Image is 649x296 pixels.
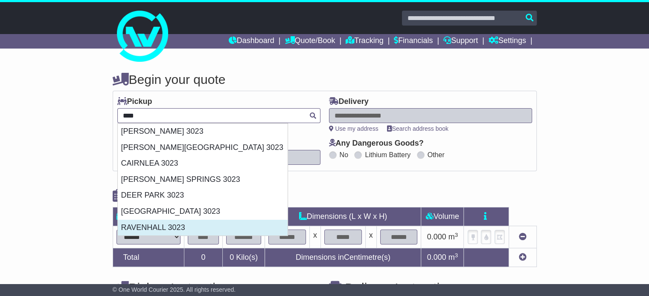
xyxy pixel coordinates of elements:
[229,34,274,49] a: Dashboard
[427,233,446,241] span: 0.000
[117,97,152,106] label: Pickup
[329,139,424,148] label: Any Dangerous Goods?
[118,172,288,188] div: [PERSON_NAME] SPRINGS 3023
[113,248,184,267] td: Total
[519,233,527,241] a: Remove this item
[387,125,448,132] a: Search address book
[489,34,526,49] a: Settings
[113,189,220,203] h4: Package details |
[329,97,369,106] label: Delivery
[448,233,458,241] span: m
[421,207,464,226] td: Volume
[346,34,383,49] a: Tracking
[265,248,421,267] td: Dimensions in Centimetre(s)
[428,151,445,159] label: Other
[519,253,527,262] a: Add new item
[118,204,288,220] div: [GEOGRAPHIC_DATA] 3023
[365,151,410,159] label: Lithium Battery
[329,281,537,295] h4: Delivery Instructions
[118,124,288,140] div: [PERSON_NAME] 3023
[443,34,478,49] a: Support
[340,151,348,159] label: No
[265,207,421,226] td: Dimensions (L x W x H)
[309,226,320,248] td: x
[113,72,537,86] h4: Begin your quote
[455,232,458,238] sup: 3
[118,155,288,172] div: CAIRNLEA 3023
[113,286,236,293] span: © One World Courier 2025. All rights reserved.
[118,220,288,236] div: RAVENHALL 3023
[223,248,265,267] td: Kilo(s)
[113,281,320,295] h4: Pickup Instructions
[285,34,335,49] a: Quote/Book
[113,207,184,226] td: Type
[455,252,458,259] sup: 3
[118,140,288,156] div: [PERSON_NAME][GEOGRAPHIC_DATA] 3023
[117,108,320,123] typeahead: Please provide city
[329,125,378,132] a: Use my address
[394,34,433,49] a: Financials
[230,253,234,262] span: 0
[365,226,376,248] td: x
[184,248,223,267] td: 0
[427,253,446,262] span: 0.000
[448,253,458,262] span: m
[118,187,288,204] div: DEER PARK 3023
